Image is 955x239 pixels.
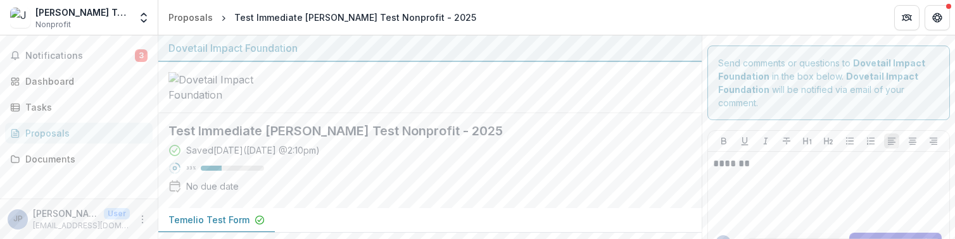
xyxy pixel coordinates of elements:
div: Jason Pitt [13,215,23,223]
button: Bullet List [842,133,857,149]
div: Saved [DATE] ( [DATE] @ 2:10pm ) [186,144,320,157]
div: No due date [186,180,239,193]
div: Test Immediate [PERSON_NAME] Test Nonprofit - 2025 [234,11,476,24]
p: Temelio Test Form [168,213,250,226]
span: 3 [135,49,148,62]
h2: Test Immediate [PERSON_NAME] Test Nonprofit - 2025 [168,123,671,138]
button: Notifications3 [5,46,153,66]
a: Dashboard [5,71,153,92]
button: Align Right [926,133,941,149]
button: Bold [716,133,731,149]
div: Dovetail Impact Foundation [168,40,692,56]
img: Dovetail Impact Foundation [168,72,295,102]
p: [EMAIL_ADDRESS][DOMAIN_NAME] [33,220,130,231]
span: Nonprofit [35,19,71,30]
button: Align Center [905,133,920,149]
div: [PERSON_NAME] Test Nonprofit [35,6,130,19]
div: Tasks [25,101,142,114]
div: Send comments or questions to in the box below. will be notified via email of your comment. [707,46,950,120]
div: Dashboard [25,75,142,88]
button: Underline [737,133,752,149]
button: Partners [894,5,920,30]
a: Documents [5,149,153,169]
span: Notifications [25,51,135,61]
button: More [135,212,150,227]
button: Heading 2 [821,133,836,149]
button: Strike [779,133,794,149]
nav: breadcrumb [163,8,481,27]
a: Tasks [5,97,153,118]
button: Get Help [925,5,950,30]
button: Open entity switcher [135,5,153,30]
button: Heading 1 [800,133,815,149]
button: Italicize [758,133,773,149]
p: User [104,208,130,219]
div: Proposals [168,11,213,24]
div: Proposals [25,126,142,140]
p: [PERSON_NAME] [33,207,99,220]
a: Proposals [163,8,218,27]
p: 33 % [186,164,196,173]
button: Ordered List [863,133,878,149]
a: Proposals [5,123,153,144]
button: Align Left [884,133,899,149]
div: Documents [25,152,142,166]
img: Jason Test Nonprofit [10,8,30,28]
